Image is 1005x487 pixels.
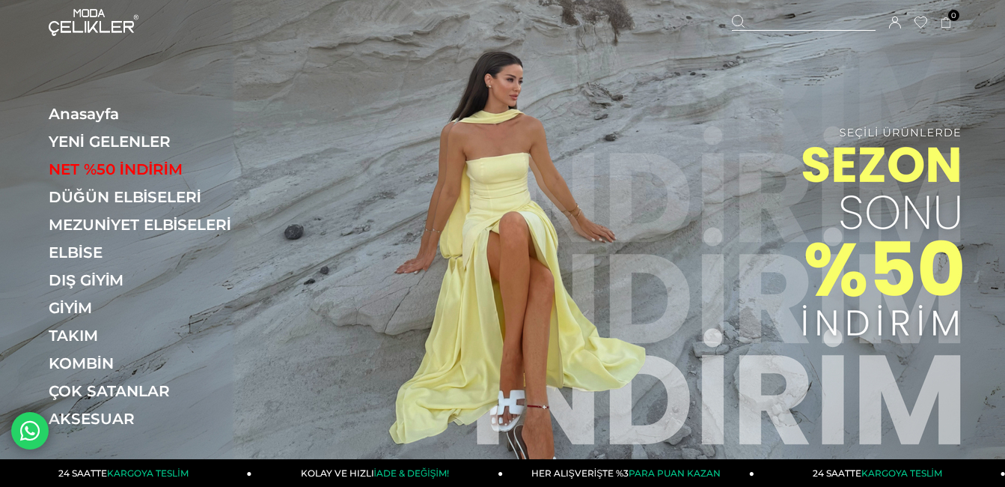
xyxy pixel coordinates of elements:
[49,299,254,317] a: GİYİM
[374,468,449,479] span: İADE & DEĞİŞİM!
[49,354,254,372] a: KOMBİN
[49,243,254,261] a: ELBİSE
[49,216,254,234] a: MEZUNİYET ELBİSELERİ
[49,271,254,289] a: DIŞ GİYİM
[49,160,254,178] a: NET %50 İNDİRİM
[941,17,952,28] a: 0
[629,468,721,479] span: PARA PUAN KAZAN
[503,459,754,487] a: HER ALIŞVERİŞTE %3PARA PUAN KAZAN
[1,459,252,487] a: 24 SAATTEKARGOYA TESLİM
[49,382,254,400] a: ÇOK SATANLAR
[948,10,959,21] span: 0
[107,468,188,479] span: KARGOYA TESLİM
[49,105,254,123] a: Anasayfa
[49,410,254,428] a: AKSESUAR
[49,327,254,345] a: TAKIM
[49,133,254,151] a: YENİ GELENLER
[49,188,254,206] a: DÜĞÜN ELBİSELERİ
[252,459,504,487] a: KOLAY VE HIZLIİADE & DEĞİŞİM!
[49,9,138,36] img: logo
[861,468,942,479] span: KARGOYA TESLİM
